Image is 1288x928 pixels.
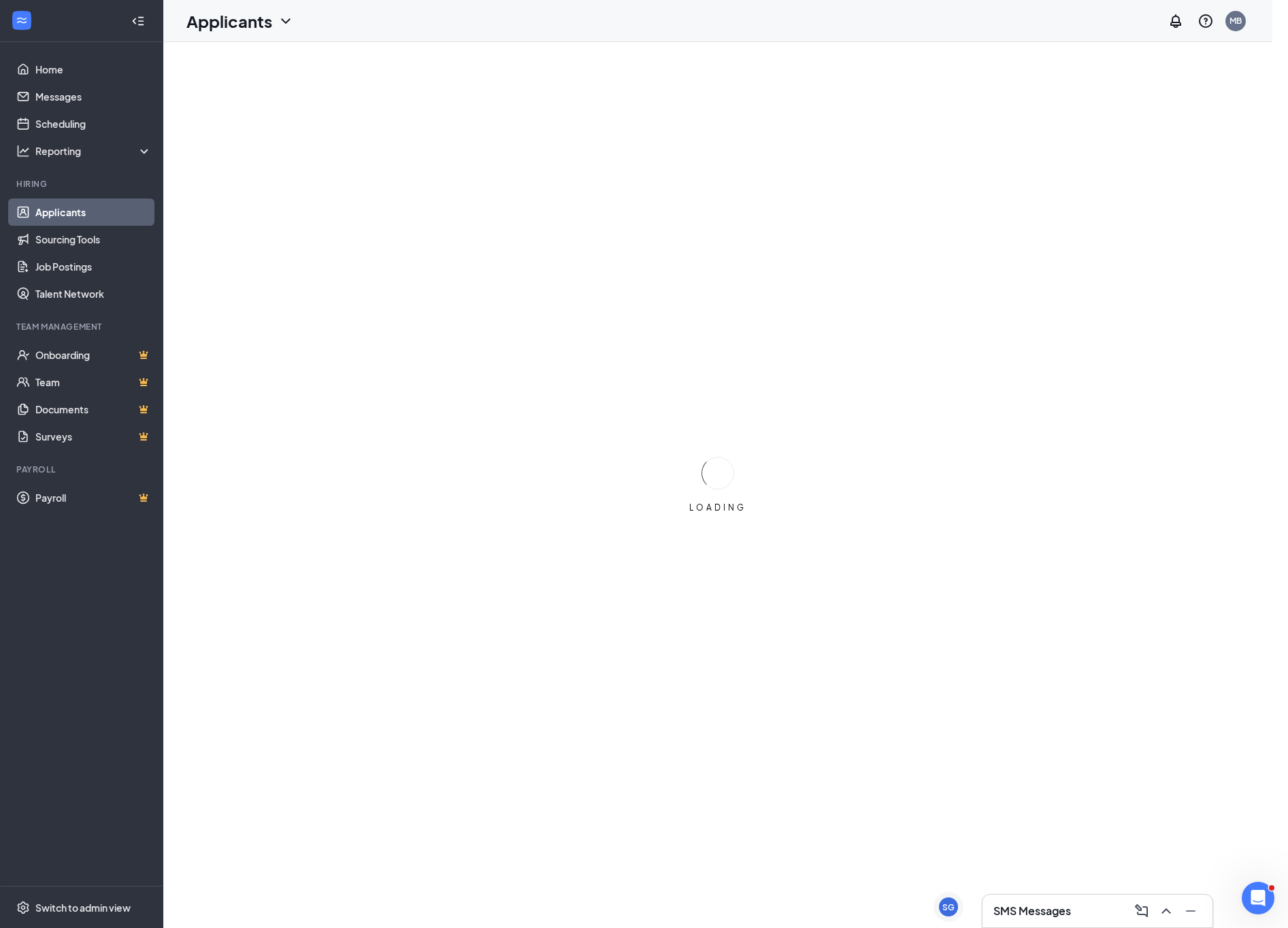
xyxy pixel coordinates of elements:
svg: ComposeMessage [1134,903,1150,919]
h3: SMS Messages [993,904,1071,918]
a: PayrollCrown [35,484,152,511]
a: Job Postings [35,253,152,280]
a: Home [35,56,152,83]
button: ChevronUp [1155,900,1177,922]
div: Team Management [16,321,149,332]
svg: ChevronDown [278,13,294,29]
svg: QuestionInfo [1198,13,1214,29]
div: Switch to admin view [35,901,131,914]
div: Hiring [16,178,149,190]
a: Sourcing Tools [35,226,152,253]
button: ComposeMessage [1131,900,1153,922]
div: MB [1229,15,1242,27]
svg: ChevronUp [1158,903,1174,919]
a: Messages [35,83,152,110]
div: LOADING [684,502,752,513]
button: Minimize [1180,900,1202,922]
svg: Analysis [16,144,30,158]
a: Applicants [35,199,152,226]
a: Talent Network [35,280,152,307]
div: Payroll [16,464,149,475]
a: OnboardingCrown [35,341,152,368]
svg: Collapse [131,14,145,28]
div: SG [942,901,955,913]
svg: Settings [16,901,30,914]
h1: Applicants [186,10,272,33]
svg: Minimize [1183,903,1199,919]
div: Reporting [35,144,152,158]
a: DocumentsCrown [35,396,152,423]
svg: Notifications [1168,13,1184,29]
svg: WorkstreamLogo [15,14,29,27]
a: SurveysCrown [35,423,152,450]
iframe: Intercom live chat [1242,882,1274,914]
a: Scheduling [35,110,152,137]
a: TeamCrown [35,368,152,396]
